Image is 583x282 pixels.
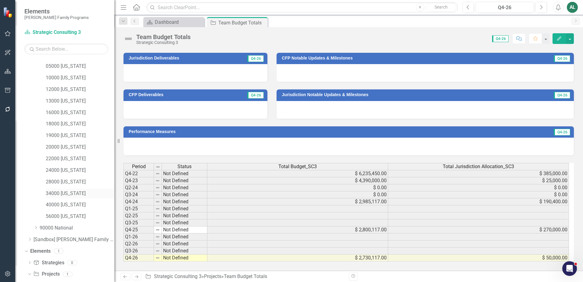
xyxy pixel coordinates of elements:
[46,179,114,186] a: 28000 [US_STATE]
[123,34,133,44] img: Not Defined
[554,55,570,62] span: Q4-26
[40,225,114,232] a: 90000 National
[207,226,388,233] td: $ 2,800,117.00
[207,191,388,198] td: $ 0.00
[162,240,207,248] td: Not Defined
[123,184,154,191] td: Q2-24
[154,273,202,279] a: Strategic Consulting 3
[123,212,154,219] td: Q2-25
[204,273,221,279] a: Projects
[388,191,569,198] td: $ 0.00
[554,92,570,99] span: Q4-26
[207,198,388,205] td: $ 2,985,117.00
[155,241,160,246] img: 8DAGhfEEPCf229AAAAAElFTkSuQmCC
[155,178,160,183] img: 8DAGhfEEPCf229AAAAAElFTkSuQmCC
[162,212,207,219] td: Not Defined
[46,109,114,116] a: 16000 [US_STATE]
[155,248,160,253] img: 8DAGhfEEPCf229AAAAAElFTkSuQmCC
[46,167,114,174] a: 24000 [US_STATE]
[426,3,456,12] button: Search
[46,98,114,105] a: 13000 [US_STATE]
[132,164,146,169] span: Period
[435,5,448,9] span: Search
[155,220,160,225] img: 8DAGhfEEPCf229AAAAAElFTkSuQmCC
[162,177,207,184] td: Not Defined
[30,248,51,255] a: Elements
[24,44,108,54] input: Search Below...
[388,170,569,177] td: $ 385,000.00
[478,4,532,11] div: Q4-26
[46,190,114,197] a: 34000 [US_STATE]
[162,184,207,191] td: Not Defined
[46,121,114,128] a: 18000 [US_STATE]
[46,201,114,208] a: 40000 [US_STATE]
[123,240,154,248] td: Q2-26
[155,199,160,204] img: 8DAGhfEEPCf229AAAAAElFTkSuQmCC
[145,18,203,26] a: Dashboard
[123,233,154,240] td: Q1-26
[162,191,207,198] td: Not Defined
[155,234,160,239] img: 8DAGhfEEPCf229AAAAAElFTkSuQmCC
[207,170,388,177] td: $ 6,235,450.00
[162,248,207,255] td: Not Defined
[145,273,344,280] div: » »
[218,19,266,27] div: Team Budget Totals
[388,177,569,184] td: $ 25,000.00
[123,177,154,184] td: Q4-23
[46,132,114,139] a: 19000 [US_STATE]
[282,56,515,60] h3: CFP Notable Updates & Milestones
[123,248,154,255] td: Q3-26
[207,184,388,191] td: $ 0.00
[162,170,207,177] td: Not Defined
[3,7,14,17] img: ClearPoint Strategy
[136,40,191,45] div: Strategic Consulting 3
[443,164,514,169] span: Total Jurisdiction Allocation_SC3
[34,236,114,243] a: [Sandbox] [PERSON_NAME] Family Programs
[162,233,207,240] td: Not Defined
[282,92,523,97] h3: Jurisdiction Notable Updates & Milestones
[33,271,59,278] a: Projects
[24,29,101,36] a: Strategic Consulting 3
[46,155,114,162] a: 22000 [US_STATE]
[162,255,207,262] td: Not Defined
[155,206,160,211] img: 8DAGhfEEPCf229AAAAAElFTkSuQmCC
[54,248,63,254] div: 1
[129,56,230,60] h3: Jurisdiction Deliverables
[24,8,89,15] span: Elements
[162,219,207,226] td: Not Defined
[278,164,317,169] span: Total Budget_SC3
[155,227,160,232] img: 8DAGhfEEPCf229AAAAAElFTkSuQmCC
[156,164,160,169] img: 8DAGhfEEPCf229AAAAAElFTkSuQmCC
[155,213,160,218] img: 8DAGhfEEPCf229AAAAAElFTkSuQmCC
[123,205,154,212] td: Q1-25
[476,2,534,13] button: Q4-26
[46,63,114,70] a: 05000 [US_STATE]
[155,192,160,197] img: 8DAGhfEEPCf229AAAAAElFTkSuQmCC
[129,129,453,134] h3: Performance Measures
[207,177,388,184] td: $ 4,390,000.00
[567,2,578,13] button: AL
[46,213,114,220] a: 56000 [US_STATE]
[146,2,458,13] input: Search ClearPoint...
[162,198,207,205] td: Not Defined
[207,255,388,262] td: $ 2,730,117.00
[46,86,114,93] a: 12000 [US_STATE]
[554,129,570,136] span: Q4-26
[162,226,207,233] td: Not Defined
[388,198,569,205] td: $ 190,400.00
[123,191,154,198] td: Q3-24
[155,185,160,190] img: 8DAGhfEEPCf229AAAAAElFTkSuQmCC
[123,219,154,226] td: Q3-25
[162,205,207,212] td: Not Defined
[46,74,114,81] a: 10000 [US_STATE]
[129,92,220,97] h3: CFP Deliverables
[155,255,160,260] img: 8DAGhfEEPCf229AAAAAElFTkSuQmCC
[155,171,160,176] img: 8DAGhfEEPCf229AAAAAElFTkSuQmCC
[123,170,154,177] td: Q4-22
[388,255,569,262] td: $ 50,000.00
[492,35,509,42] span: Q4-26
[46,144,114,151] a: 20000 [US_STATE]
[562,261,577,276] iframe: Intercom live chat
[67,260,77,265] div: 0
